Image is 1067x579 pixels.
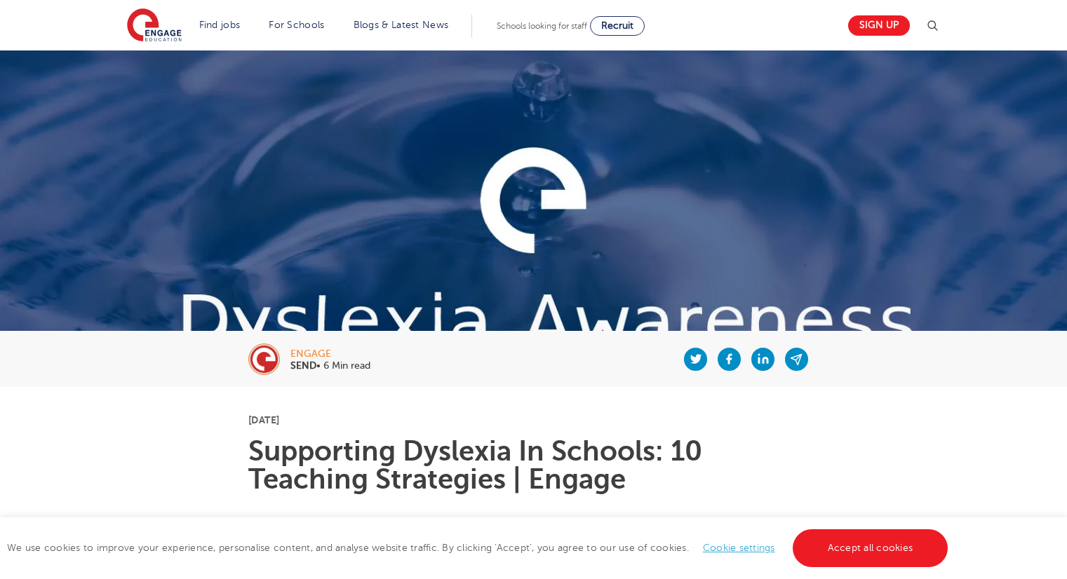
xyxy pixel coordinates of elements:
p: • 6 Min read [290,361,370,371]
span: We use cookies to improve your experience, personalise content, and analyse website traffic. By c... [7,543,951,553]
h1: Supporting Dyslexia In Schools: 10 Teaching Strategies | Engage [248,437,819,493]
a: Accept all cookies [793,529,948,567]
a: For Schools [269,20,324,30]
a: Blogs & Latest News [354,20,449,30]
div: engage [290,349,370,359]
span: Schools looking for staff [497,21,587,31]
a: Sign up [848,15,910,36]
img: Engage Education [127,8,182,43]
a: Find jobs [199,20,241,30]
span: Recruit [601,20,633,31]
p: [DATE] [248,415,819,425]
b: SEND [290,360,316,371]
a: Recruit [590,16,645,36]
a: Cookie settings [703,543,775,553]
b: How To Support a Pupil With Dyslexia [248,512,744,544]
